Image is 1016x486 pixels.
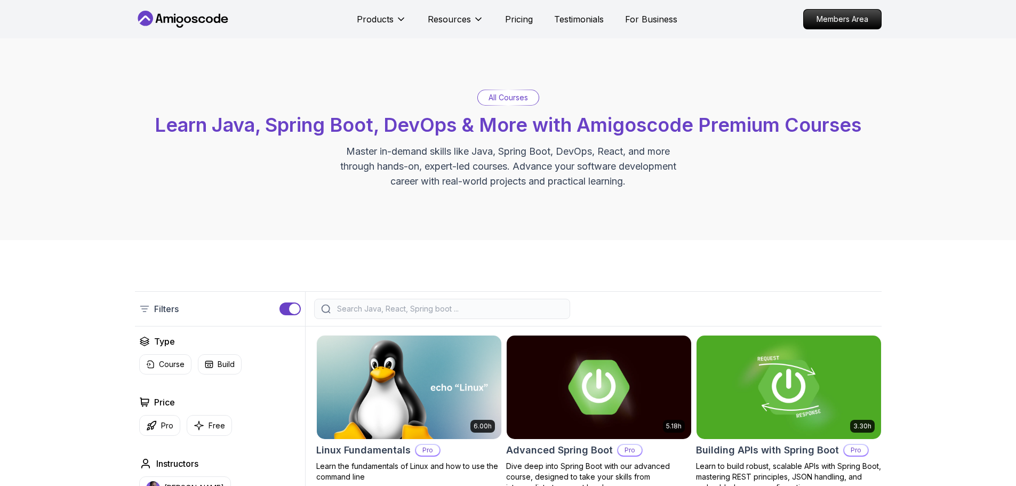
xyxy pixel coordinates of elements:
[505,13,533,26] a: Pricing
[844,445,868,456] p: Pro
[198,354,242,375] button: Build
[474,422,492,431] p: 6.00h
[507,336,691,439] img: Advanced Spring Boot card
[218,359,235,370] p: Build
[803,9,882,29] a: Members Area
[357,13,394,26] p: Products
[209,420,225,431] p: Free
[506,443,613,458] h2: Advanced Spring Boot
[853,422,871,431] p: 3.30h
[618,445,642,456] p: Pro
[154,335,175,348] h2: Type
[554,13,604,26] a: Testimonials
[804,10,881,29] p: Members Area
[159,359,185,370] p: Course
[316,335,502,482] a: Linux Fundamentals card6.00hLinux FundamentalsProLearn the fundamentals of Linux and how to use t...
[316,443,411,458] h2: Linux Fundamentals
[335,304,563,314] input: Search Java, React, Spring boot ...
[696,443,839,458] h2: Building APIs with Spring Boot
[428,13,471,26] p: Resources
[357,13,406,34] button: Products
[139,415,180,436] button: Pro
[666,422,682,431] p: 5.18h
[329,144,687,189] p: Master in-demand skills like Java, Spring Boot, DevOps, React, and more through hands-on, expert-...
[317,336,501,439] img: Linux Fundamentals card
[155,113,861,137] span: Learn Java, Spring Boot, DevOps & More with Amigoscode Premium Courses
[697,336,881,439] img: Building APIs with Spring Boot card
[316,461,502,482] p: Learn the fundamentals of Linux and how to use the command line
[625,13,677,26] a: For Business
[416,445,439,456] p: Pro
[154,302,179,315] p: Filters
[154,396,175,409] h2: Price
[139,354,191,375] button: Course
[161,420,173,431] p: Pro
[489,92,528,103] p: All Courses
[156,457,198,470] h2: Instructors
[428,13,484,34] button: Resources
[187,415,232,436] button: Free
